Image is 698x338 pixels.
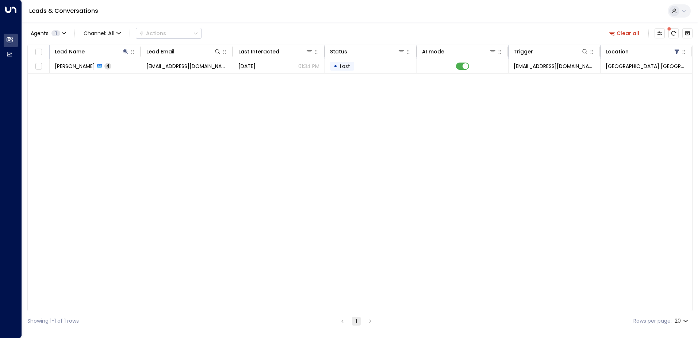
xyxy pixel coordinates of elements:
span: There are new threads available. Refresh the grid to view the latest updates. [668,28,679,38]
span: Space Station St Johns Wood [606,63,687,70]
nav: pagination navigation [338,316,375,326]
div: Lead Name [55,47,85,56]
span: 4 [104,63,111,69]
button: Customize [655,28,665,38]
span: Channel: [81,28,124,38]
div: Showing 1-1 of 1 rows [27,317,79,325]
div: Location [606,47,680,56]
span: Lost [340,63,350,70]
div: • [334,60,337,72]
span: Toggle select all [34,48,43,57]
div: Status [330,47,404,56]
div: Last Interacted [238,47,313,56]
button: Clear all [606,28,643,38]
button: page 1 [352,317,361,326]
div: Trigger [514,47,533,56]
span: Rabah Abdellaoui [55,63,95,70]
span: Yesterday [238,63,256,70]
div: AI mode [422,47,496,56]
span: Toggle select row [34,62,43,71]
div: Trigger [514,47,588,56]
button: Agents1 [27,28,69,38]
div: Button group with a nested menu [136,28,202,39]
p: 01:34 PM [298,63,319,70]
div: Lead Email [146,47,174,56]
span: All [108,30,115,36]
span: 1 [51,30,60,36]
a: Leads & Conversations [29,7,98,15]
div: Lead Name [55,47,129,56]
button: Archived Leads [682,28,693,38]
span: Agents [31,31,49,36]
span: rabahabdellaoui80@gmail.com [146,63,227,70]
div: Status [330,47,347,56]
div: Last Interacted [238,47,279,56]
span: leads@space-station.co.uk [514,63,595,70]
div: Lead Email [146,47,221,56]
button: Channel:All [81,28,124,38]
div: AI mode [422,47,444,56]
div: Location [606,47,629,56]
label: Rows per page: [633,317,672,325]
button: Actions [136,28,202,39]
div: 20 [675,316,690,326]
div: Actions [139,30,166,37]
